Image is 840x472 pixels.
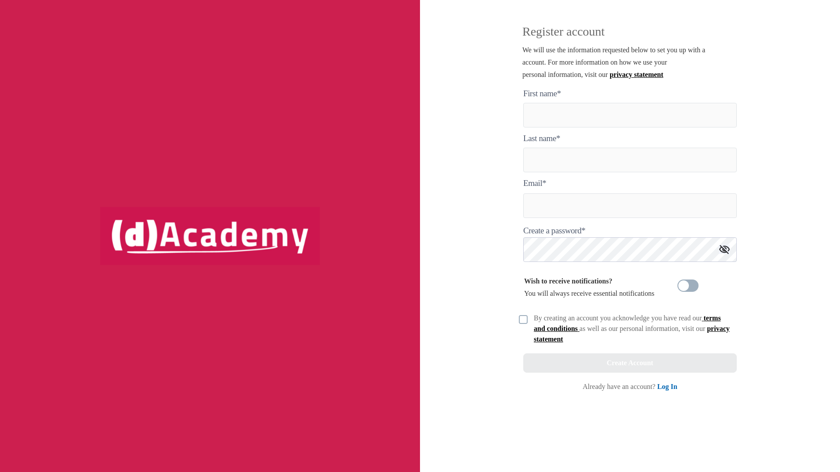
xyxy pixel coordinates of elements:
a: privacy statement [534,325,730,343]
img: icon [719,245,730,254]
p: Register account [522,26,742,44]
div: You will always receive essential notifications [524,275,655,300]
a: privacy statement [610,71,663,78]
button: Create Account [523,353,737,373]
div: Already have an account? [583,381,677,392]
div: Create Account [607,357,653,369]
img: unCheck [519,315,528,324]
div: By creating an account you acknowledge you have read our as well as our personal information, vis... [534,313,731,345]
a: Log In [657,383,677,390]
a: terms and conditions [534,314,721,332]
img: logo [100,207,320,265]
span: We will use the information requested below to set you up with a account. For more information on... [522,46,705,78]
b: Wish to receive notifications? [524,277,612,285]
